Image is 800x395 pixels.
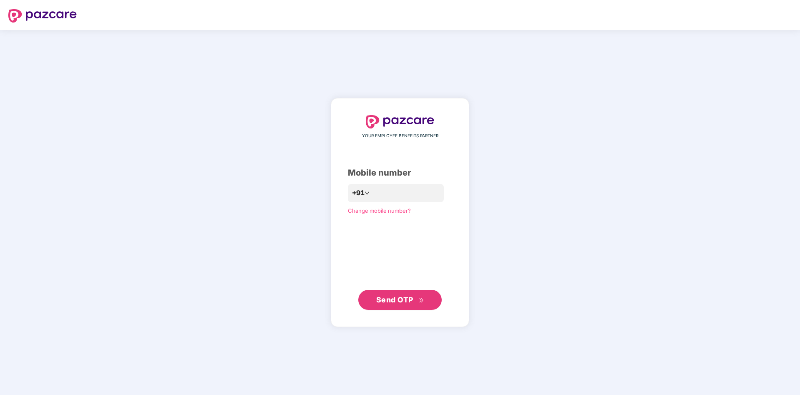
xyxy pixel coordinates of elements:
[419,298,424,303] span: double-right
[8,9,77,23] img: logo
[348,166,452,179] div: Mobile number
[376,295,413,304] span: Send OTP
[358,290,442,310] button: Send OTPdouble-right
[362,133,438,139] span: YOUR EMPLOYEE BENEFITS PARTNER
[366,115,434,128] img: logo
[365,191,370,196] span: down
[348,207,411,214] a: Change mobile number?
[352,188,365,198] span: +91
